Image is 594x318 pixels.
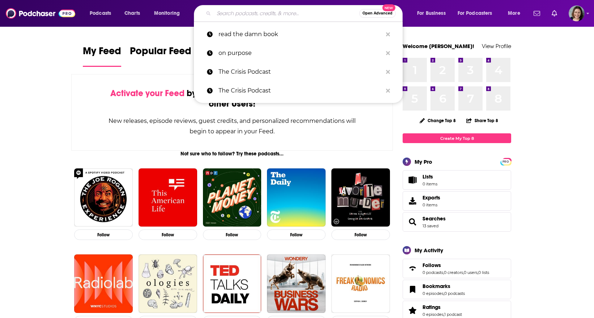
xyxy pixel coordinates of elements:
[74,229,133,240] button: Follow
[267,168,326,227] img: The Daily
[444,291,444,296] span: ,
[423,291,444,296] a: 0 episodes
[405,263,420,274] a: Follows
[124,8,140,18] span: Charts
[423,223,438,228] a: 13 saved
[403,212,511,232] span: Searches
[74,168,133,227] img: The Joe Rogan Experience
[130,45,191,61] span: Popular Feed
[423,283,450,289] span: Bookmarks
[405,284,420,295] a: Bookmarks
[423,194,440,201] span: Exports
[194,81,403,100] a: The Crisis Podcast
[423,181,437,186] span: 0 items
[203,168,262,227] img: Planet Money
[267,229,326,240] button: Follow
[423,173,437,180] span: Lists
[423,262,441,268] span: Follows
[501,159,510,164] a: PRO
[482,43,511,50] a: View Profile
[110,88,184,99] span: Activate your Feed
[458,8,492,18] span: For Podcasters
[83,45,121,67] a: My Feed
[503,8,529,19] button: open menu
[139,254,197,313] img: Ologies with Alie Ward
[203,254,262,313] img: TED Talks Daily
[569,5,585,21] span: Logged in as micglogovac
[203,229,262,240] button: Follow
[405,175,420,185] span: Lists
[423,262,489,268] a: Follows
[120,8,144,19] a: Charts
[569,5,585,21] img: User Profile
[214,8,359,19] input: Search podcasts, credits, & more...
[423,215,446,222] a: Searches
[412,8,455,19] button: open menu
[423,202,440,207] span: 0 items
[478,270,489,275] a: 0 lists
[415,116,460,125] button: Change Top 8
[108,116,356,137] div: New releases, episode reviews, guest credits, and personalized recommendations will begin to appe...
[362,12,393,15] span: Open Advanced
[403,43,474,50] a: Welcome [PERSON_NAME]!
[403,259,511,278] span: Follows
[74,254,133,313] img: Radiolab
[218,63,382,81] p: The Crisis Podcast
[139,229,197,240] button: Follow
[417,8,446,18] span: For Business
[415,158,432,165] div: My Pro
[403,170,511,190] a: Lists
[423,173,433,180] span: Lists
[85,8,120,19] button: open menu
[6,7,75,20] img: Podchaser - Follow, Share and Rate Podcasts
[466,113,498,128] button: Share Top 8
[405,217,420,227] a: Searches
[569,5,585,21] button: Show profile menu
[130,45,191,67] a: Popular Feed
[464,270,478,275] a: 0 users
[194,44,403,63] a: on purpose
[444,312,444,317] span: ,
[508,8,520,18] span: More
[531,7,543,20] a: Show notifications dropdown
[443,270,444,275] span: ,
[218,44,382,63] p: on purpose
[218,81,382,100] p: The Crisis Podcast
[194,25,403,44] a: read the damn book
[405,305,420,315] a: Ratings
[423,304,462,310] a: Ratings
[444,312,462,317] a: 1 podcast
[83,45,121,61] span: My Feed
[108,88,356,109] div: by following Podcasts, Creators, Lists, and other Users!
[501,159,510,164] span: PRO
[403,280,511,299] span: Bookmarks
[549,7,560,20] a: Show notifications dropdown
[267,254,326,313] img: Business Wars
[331,168,390,227] a: My Favorite Murder with Karen Kilgariff and Georgia Hardstark
[423,283,465,289] a: Bookmarks
[382,4,395,11] span: New
[331,254,390,313] img: Freakonomics Radio
[423,312,444,317] a: 0 episodes
[139,168,197,227] img: This American Life
[201,5,410,22] div: Search podcasts, credits, & more...
[423,270,443,275] a: 0 podcasts
[444,270,463,275] a: 0 creators
[405,196,420,206] span: Exports
[444,291,465,296] a: 0 podcasts
[415,247,443,254] div: My Activity
[403,133,511,143] a: Create My Top 8
[71,151,393,157] div: Not sure who to follow? Try these podcasts...
[463,270,464,275] span: ,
